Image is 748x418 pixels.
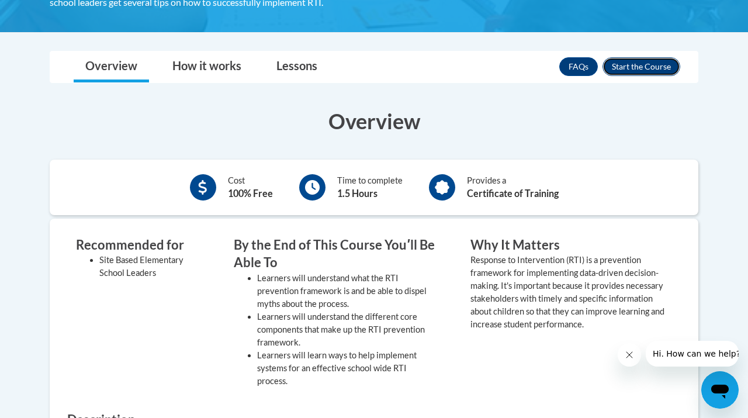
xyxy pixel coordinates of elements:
a: FAQs [559,57,598,76]
a: Overview [74,51,149,82]
div: Time to complete [337,174,403,201]
iframe: Message from company [646,341,739,367]
h3: By the End of This Course Youʹll Be Able To [234,236,435,272]
b: 100% Free [228,188,273,199]
h3: Recommended for [76,236,199,254]
li: Learners will understand the different core components that make up the RTI prevention framework. [257,310,435,349]
div: Provides a [467,174,559,201]
li: Learners will understand what the RTI prevention framework is and be able to dispel myths about t... [257,272,435,310]
value: Response to Intervention (RTI) is a prevention framework for implementing data-driven decision-ma... [470,255,664,329]
h3: Overview [50,106,698,136]
b: 1.5 Hours [337,188,378,199]
a: Lessons [265,51,329,82]
iframe: Close message [618,343,641,367]
span: Hi. How can we help? [7,8,95,18]
button: Enroll [602,57,680,76]
div: Cost [228,174,273,201]
li: Learners will learn ways to help implement systems for an effective school wide RTI process. [257,349,435,388]
iframe: Button to launch messaging window [701,371,739,409]
b: Certificate of Training [467,188,559,199]
h3: Why It Matters [470,236,672,254]
a: How it works [161,51,253,82]
li: Site Based Elementary School Leaders [99,254,199,279]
